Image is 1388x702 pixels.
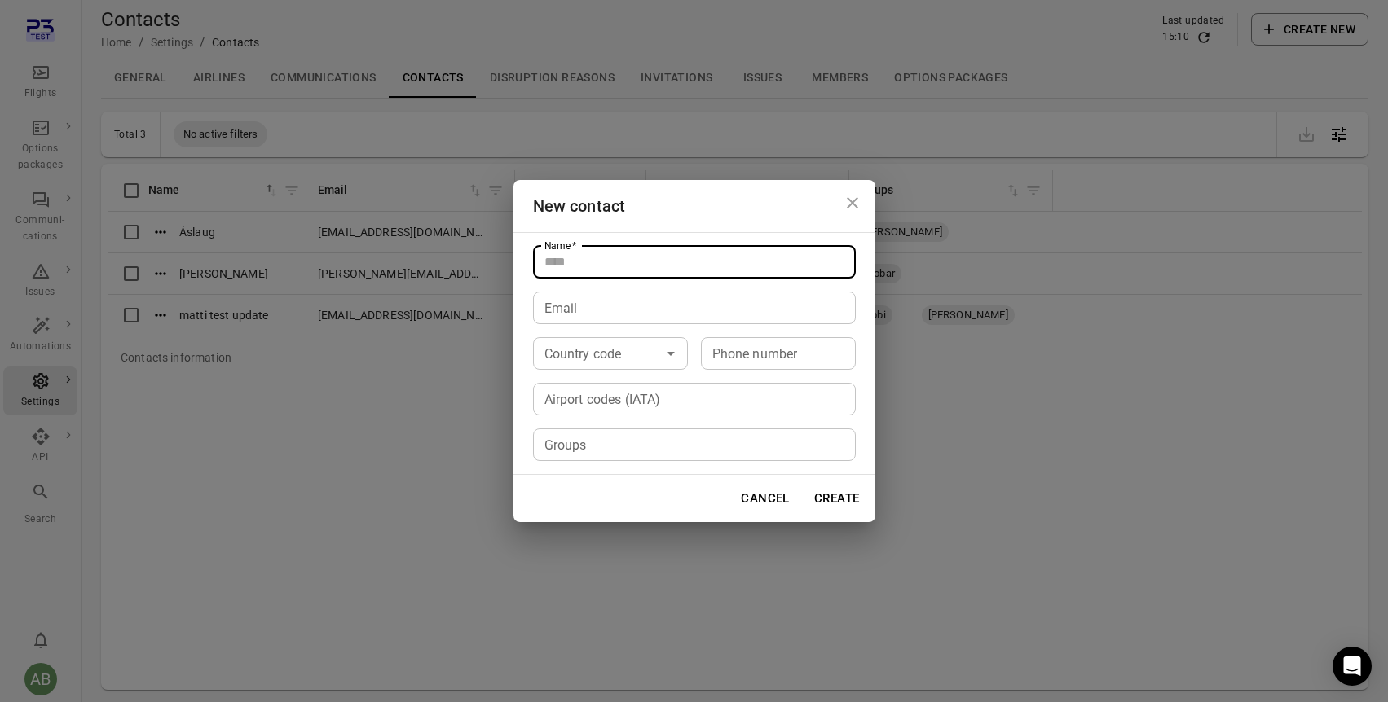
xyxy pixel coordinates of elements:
[732,481,799,516] button: Cancel
[805,481,869,516] button: Create
[659,342,682,365] button: Open
[513,180,875,232] h2: New contact
[544,239,577,252] label: Name
[836,186,869,219] button: Close dialog
[1333,647,1372,686] div: Open Intercom Messenger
